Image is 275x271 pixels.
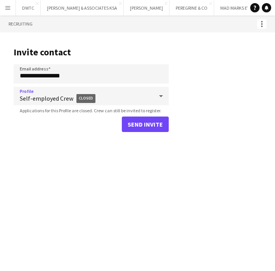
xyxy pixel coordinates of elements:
[14,108,168,113] span: Applications for this Profile are closed. Crew can still be invited to register.
[9,19,266,29] h3: Recruiting
[16,0,41,15] button: DWTC
[14,46,169,58] h1: Invite contact
[20,89,153,108] span: Self-employed Crew
[214,0,266,15] button: MAD MARKS EVENTS
[76,94,95,103] span: Closed
[124,0,169,15] button: [PERSON_NAME]
[41,0,124,15] button: [PERSON_NAME] & ASSOCIATES KSA
[169,0,214,15] button: PEREGRINE & CO
[122,117,169,132] button: Send invite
